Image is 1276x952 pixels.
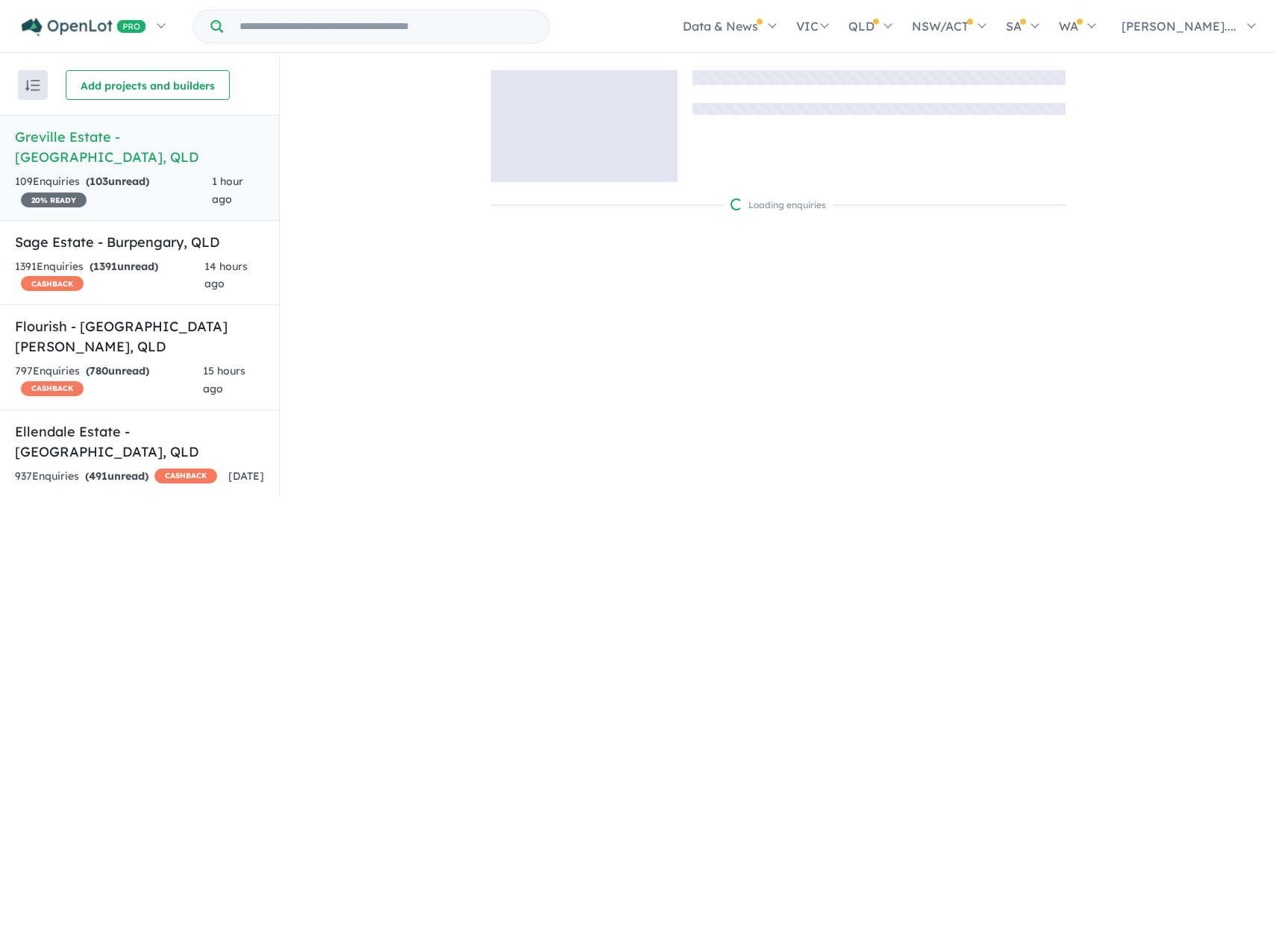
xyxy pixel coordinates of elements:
span: [DATE] [228,469,264,483]
span: 1 hour ago [212,175,243,206]
strong: ( unread) [85,469,148,483]
span: CASHBACK [154,469,217,483]
span: 15 hours ago [203,364,245,395]
button: Add projects and builders [66,70,230,100]
div: 797 Enquir ies [15,363,203,398]
div: 109 Enquir ies [15,173,212,209]
span: 1391 [93,260,117,273]
h5: Sage Estate - Burpengary , QLD [15,232,264,252]
h5: Greville Estate - [GEOGRAPHIC_DATA] , QLD [15,127,264,167]
img: Openlot PRO Logo White [22,18,146,37]
img: sort.svg [25,80,40,91]
span: CASHBACK [21,276,84,291]
span: 20 % READY [21,192,87,207]
div: Loading enquiries [731,198,826,213]
span: 780 [90,364,108,378]
strong: ( unread) [86,175,149,188]
div: 1391 Enquir ies [15,258,204,294]
strong: ( unread) [86,364,149,378]
span: 103 [90,175,108,188]
h5: Flourish - [GEOGRAPHIC_DATA][PERSON_NAME] , QLD [15,316,264,357]
h5: Ellendale Estate - [GEOGRAPHIC_DATA] , QLD [15,422,264,462]
span: [PERSON_NAME].... [1122,19,1236,34]
span: 14 hours ago [204,260,248,291]
span: 491 [89,469,107,483]
strong: ( unread) [90,260,158,273]
input: Try estate name, suburb, builder or developer [226,10,546,43]
div: 937 Enquir ies [15,468,217,486]
span: CASHBACK [21,381,84,396]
